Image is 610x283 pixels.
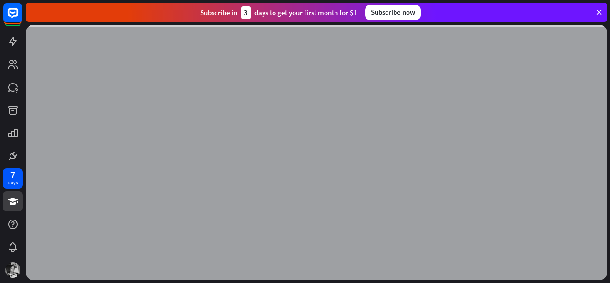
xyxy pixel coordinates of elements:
[8,179,18,186] div: days
[200,6,357,19] div: Subscribe in days to get your first month for $1
[241,6,251,19] div: 3
[365,5,421,20] div: Subscribe now
[10,171,15,179] div: 7
[3,168,23,189] a: 7 days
